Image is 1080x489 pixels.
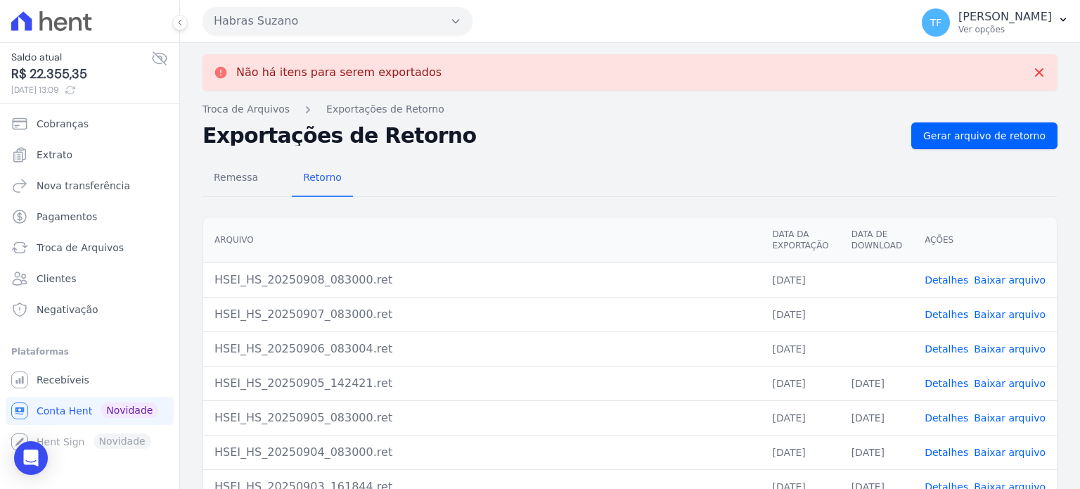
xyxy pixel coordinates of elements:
a: Baixar arquivo [974,274,1046,286]
p: Não há itens para serem exportados [236,65,442,80]
a: Pagamentos [6,203,174,231]
span: TF [930,18,942,27]
a: Detalhes [925,274,968,286]
a: Baixar arquivo [974,309,1046,320]
a: Gerar arquivo de retorno [911,122,1057,149]
div: HSEI_HS_20250908_083000.ret [214,272,750,288]
a: Exportações de Retorno [326,102,444,117]
a: Troca de Arquivos [6,234,174,262]
span: Troca de Arquivos [37,241,124,255]
span: Saldo atual [11,50,151,65]
span: Remessa [205,163,266,191]
div: Open Intercom Messenger [14,441,48,475]
a: Negativação [6,296,174,324]
span: Cobranças [37,117,89,131]
div: Plataformas [11,343,168,360]
td: [DATE] [761,400,840,435]
nav: Breadcrumb [202,102,1057,117]
span: Retorno [295,163,350,191]
a: Clientes [6,265,174,293]
a: Detalhes [925,412,968,424]
div: HSEI_HS_20250904_083000.ret [214,444,750,461]
th: Data de Download [840,217,913,263]
div: HSEI_HS_20250906_083004.ret [214,341,750,357]
a: Conta Hent Novidade [6,397,174,425]
div: HSEI_HS_20250905_142421.ret [214,375,750,392]
a: Nova transferência [6,172,174,200]
span: Extrato [37,148,72,162]
a: Extrato [6,141,174,169]
a: Baixar arquivo [974,412,1046,424]
span: Recebíveis [37,373,89,387]
td: [DATE] [761,366,840,400]
td: [DATE] [761,435,840,469]
p: Ver opções [958,24,1052,35]
a: Remessa [202,160,269,197]
td: [DATE] [840,435,913,469]
a: Baixar arquivo [974,343,1046,355]
span: Negativação [37,303,98,317]
a: Detalhes [925,447,968,458]
a: Detalhes [925,309,968,320]
button: Habras Suzano [202,7,472,35]
th: Data da Exportação [761,217,840,263]
span: [DATE] 13:09 [11,84,151,96]
span: Novidade [101,402,158,418]
nav: Sidebar [11,110,168,456]
td: [DATE] [840,400,913,435]
div: HSEI_HS_20250907_083000.ret [214,306,750,323]
a: Troca de Arquivos [202,102,290,117]
td: [DATE] [761,262,840,297]
th: Ações [913,217,1057,263]
span: Pagamentos [37,210,97,224]
p: [PERSON_NAME] [958,10,1052,24]
a: Detalhes [925,378,968,389]
a: Cobranças [6,110,174,138]
span: Gerar arquivo de retorno [923,129,1046,143]
span: R$ 22.355,35 [11,65,151,84]
span: Conta Hent [37,404,92,418]
span: Clientes [37,272,76,286]
td: [DATE] [761,331,840,366]
div: HSEI_HS_20250905_083000.ret [214,409,750,426]
td: [DATE] [761,297,840,331]
h2: Exportações de Retorno [202,126,900,146]
button: TF [PERSON_NAME] Ver opções [911,3,1080,42]
th: Arquivo [203,217,761,263]
a: Baixar arquivo [974,447,1046,458]
a: Recebíveis [6,366,174,394]
a: Baixar arquivo [974,378,1046,389]
td: [DATE] [840,366,913,400]
a: Retorno [292,160,353,197]
span: Nova transferência [37,179,130,193]
a: Detalhes [925,343,968,355]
